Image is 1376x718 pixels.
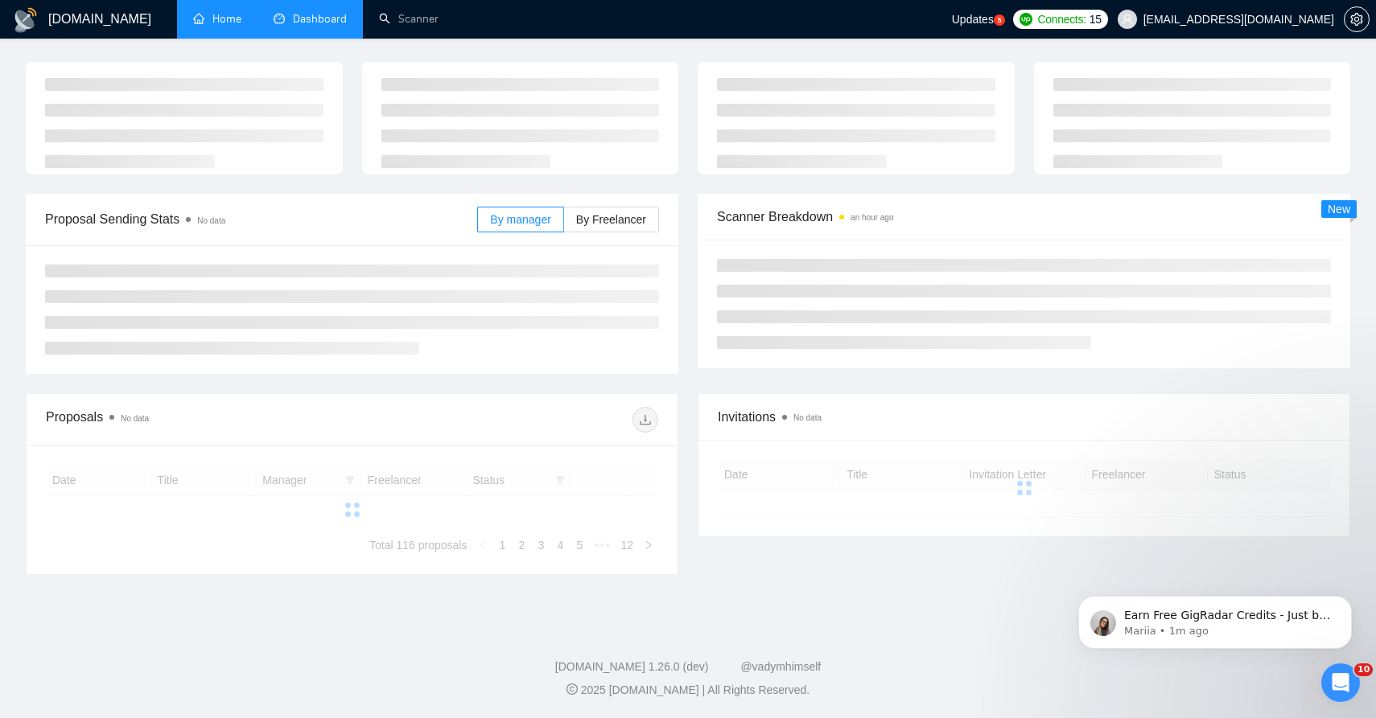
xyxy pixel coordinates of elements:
[490,213,550,226] span: By manager
[1090,10,1102,28] span: 15
[121,414,149,423] span: No data
[379,12,439,26] a: searchScanner
[566,683,578,695] span: copyright
[274,13,285,24] span: dashboard
[193,12,241,26] a: homeHome
[1122,14,1133,25] span: user
[952,13,994,26] span: Updates
[1321,663,1360,702] iframe: Intercom live chat
[13,7,39,33] img: logo
[1354,663,1373,676] span: 10
[851,213,893,222] time: an hour ago
[13,682,1363,699] div: 2025 [DOMAIN_NAME] | All Rights Reserved.
[1344,6,1370,32] button: setting
[718,407,1330,427] span: Invitations
[998,17,1002,24] text: 5
[793,413,822,422] span: No data
[555,660,709,673] a: [DOMAIN_NAME] 1.26.0 (dev)
[293,12,347,26] span: Dashboard
[45,209,477,229] span: Proposal Sending Stats
[1037,10,1086,28] span: Connects:
[46,407,352,433] div: Proposals
[994,14,1005,26] a: 5
[1328,203,1350,215] span: New
[740,660,821,673] a: @vadymhimself
[717,207,1331,227] span: Scanner Breakdown
[576,213,646,226] span: By Freelancer
[1020,13,1032,26] img: upwork-logo.png
[197,216,225,225] span: No data
[1054,562,1376,675] iframe: Intercom notifications message
[1344,13,1370,26] a: setting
